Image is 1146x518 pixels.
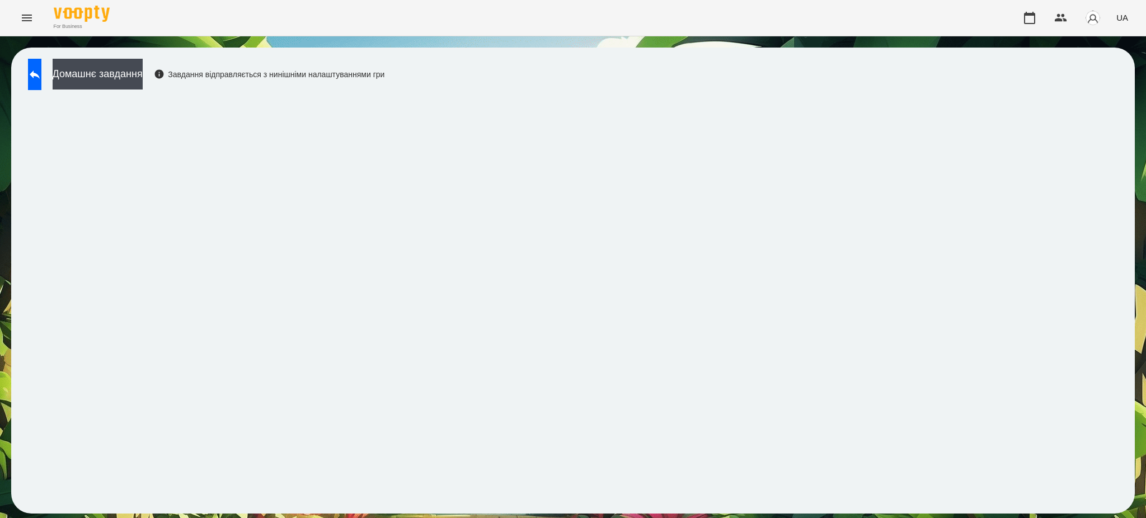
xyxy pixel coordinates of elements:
[54,23,110,30] span: For Business
[54,6,110,22] img: Voopty Logo
[1085,10,1101,26] img: avatar_s.png
[1116,12,1128,23] span: UA
[154,69,385,80] div: Завдання відправляється з нинішніми налаштуваннями гри
[13,4,40,31] button: Menu
[53,59,143,90] button: Домашнє завдання
[1112,7,1133,28] button: UA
